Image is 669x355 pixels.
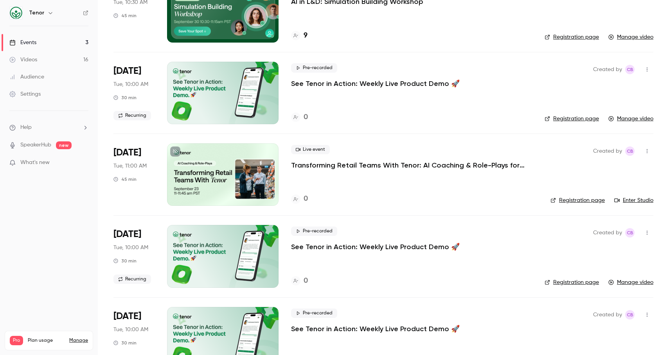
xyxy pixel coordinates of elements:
span: Chloe Beard [625,65,635,74]
span: [DATE] [113,310,141,323]
a: 0 [291,276,308,286]
a: Registration page [550,196,605,204]
div: Sep 23 Tue, 11:00 AM (America/Los Angeles) [113,143,155,206]
span: Pre-recorded [291,63,337,73]
span: Pro [10,336,23,345]
span: Tue, 10:00 AM [113,80,148,88]
a: Manage video [608,278,653,286]
div: Settings [9,90,41,98]
span: [DATE] [113,146,141,159]
a: See Tenor in Action: Weekly Live Product Demo 🚀 [291,242,460,252]
span: Chloe Beard [625,146,635,156]
span: Recurring [113,111,151,120]
div: Events [9,39,36,46]
span: Plan usage [28,337,65,344]
a: Manage video [608,33,653,41]
div: 45 min [113,12,137,19]
a: Registration page [545,115,599,123]
div: Sep 23 Tue, 10:00 AM (America/Los Angeles) [113,225,155,287]
span: new [56,141,72,149]
div: Audience [9,73,44,81]
span: Pre-recorded [291,309,337,318]
span: Tue, 10:00 AM [113,244,148,252]
div: 30 min [113,258,137,264]
a: Manage [69,337,88,344]
span: CB [627,65,633,74]
h6: Tenor [29,9,44,17]
a: SpeakerHub [20,141,51,149]
span: CB [627,146,633,156]
div: Videos [9,56,37,64]
span: Created by [593,310,622,319]
iframe: Noticeable Trigger [79,159,88,166]
span: CB [627,228,633,237]
div: 30 min [113,340,137,346]
img: Tenor [10,7,22,19]
span: Created by [593,65,622,74]
li: help-dropdown-opener [9,123,88,132]
span: Pre-recorded [291,227,337,236]
span: [DATE] [113,65,141,77]
h4: 0 [304,276,308,286]
span: Chloe Beard [625,228,635,237]
a: Registration page [545,33,599,41]
a: 0 [291,112,308,123]
h4: 0 [304,194,308,204]
a: Manage video [608,115,653,123]
span: Tue, 10:00 AM [113,326,148,334]
a: Registration page [545,278,599,286]
span: Live event [291,145,330,154]
span: [DATE] [113,228,141,241]
h4: 9 [304,30,308,41]
h4: 0 [304,112,308,123]
a: Enter Studio [614,196,653,204]
div: Sep 30 Tue, 10:00 AM (America/Los Angeles) [113,62,155,124]
span: Created by [593,228,622,237]
a: Transforming Retail Teams With Tenor: AI Coaching & Role-Plays for Manager Success [291,161,526,170]
div: 45 min [113,176,137,182]
span: Recurring [113,275,151,284]
span: Help [20,123,32,132]
span: Tue, 11:00 AM [113,162,147,170]
a: See Tenor in Action: Weekly Live Product Demo 🚀 [291,79,460,88]
span: Created by [593,146,622,156]
div: 30 min [113,95,137,101]
span: Chloe Beard [625,310,635,319]
span: What's new [20,159,50,167]
a: 9 [291,30,308,41]
a: 0 [291,194,308,204]
a: See Tenor in Action: Weekly Live Product Demo 🚀 [291,324,460,334]
span: CB [627,310,633,319]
